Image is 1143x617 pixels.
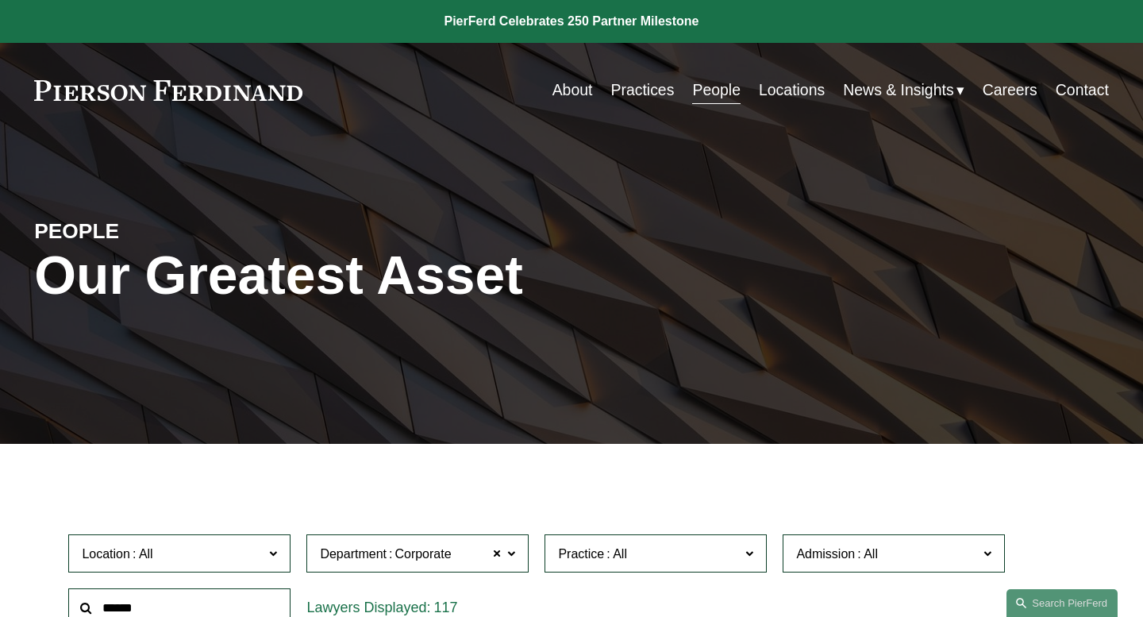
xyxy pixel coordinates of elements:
[692,75,741,106] a: People
[843,76,953,104] span: News & Insights
[558,547,604,561] span: Practice
[394,544,451,565] span: Corporate
[610,75,674,106] a: Practices
[34,245,750,307] h1: Our Greatest Asset
[843,75,964,106] a: folder dropdown
[1056,75,1109,106] a: Contact
[1006,589,1118,617] a: Search this site
[983,75,1037,106] a: Careers
[320,547,387,561] span: Department
[34,218,302,245] h4: PEOPLE
[433,600,457,615] span: 117
[82,547,130,561] span: Location
[552,75,593,106] a: About
[796,547,855,561] span: Admission
[759,75,825,106] a: Locations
